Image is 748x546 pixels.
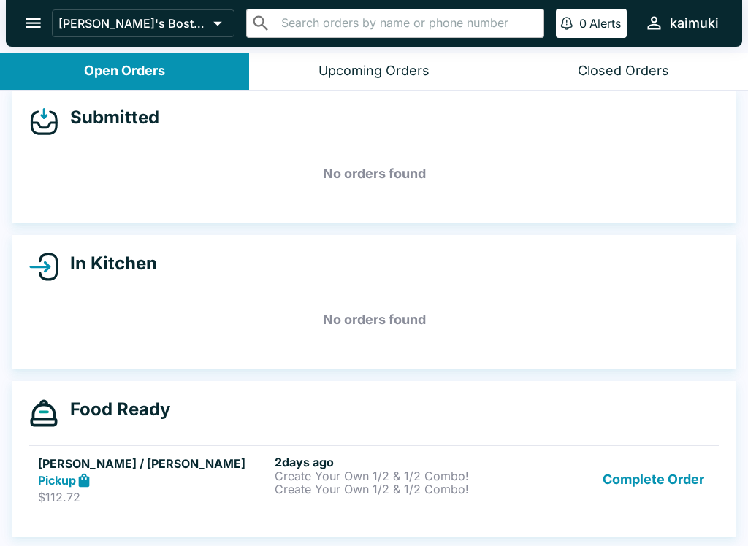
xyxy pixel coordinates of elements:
[84,63,165,80] div: Open Orders
[578,63,669,80] div: Closed Orders
[579,16,587,31] p: 0
[318,63,430,80] div: Upcoming Orders
[38,490,269,504] p: $112.72
[15,4,52,42] button: open drawer
[38,455,269,472] h5: [PERSON_NAME] / [PERSON_NAME]
[589,16,621,31] p: Alerts
[58,399,170,420] h4: Food Ready
[275,482,505,496] p: Create Your Own 1/2 & 1/2 Combo!
[58,253,157,274] h4: In Kitchen
[38,473,76,488] strong: Pickup
[275,455,334,469] span: 2 days ago
[58,107,159,128] h4: Submitted
[29,147,719,200] h5: No orders found
[58,16,207,31] p: [PERSON_NAME]'s Boston Pizza
[52,9,234,37] button: [PERSON_NAME]'s Boston Pizza
[277,13,538,34] input: Search orders by name or phone number
[597,455,710,505] button: Complete Order
[29,293,719,346] h5: No orders found
[275,469,505,482] p: Create Your Own 1/2 & 1/2 Combo!
[29,445,719,514] a: [PERSON_NAME] / [PERSON_NAME]Pickup$112.722days agoCreate Your Own 1/2 & 1/2 Combo!Create Your Ow...
[638,7,725,39] button: kaimuki
[670,15,719,32] div: kaimuki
